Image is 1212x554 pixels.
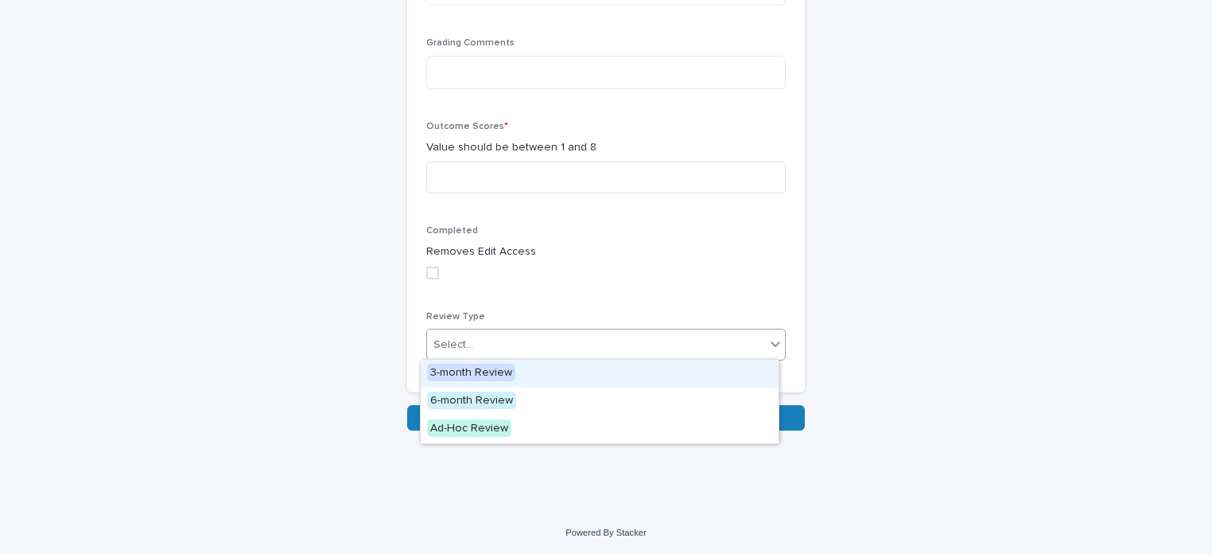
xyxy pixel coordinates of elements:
div: Ad-Hoc Review [421,416,779,443]
span: Completed [426,226,478,236]
span: Outcome Scores [426,122,508,131]
p: Removes Edit Access [426,244,786,260]
div: 3-month Review [421,360,779,388]
span: Ad-Hoc Review [427,419,511,437]
div: 6-month Review [421,388,779,416]
span: 6-month Review [427,392,516,409]
a: Powered By Stacker [565,528,646,537]
p: Value should be between 1 and 8 [426,139,786,156]
button: Save [407,405,805,431]
span: Review Type [426,312,485,322]
span: 3-month Review [427,364,515,381]
span: Grading Comments [426,38,515,48]
div: Select... [433,337,473,353]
